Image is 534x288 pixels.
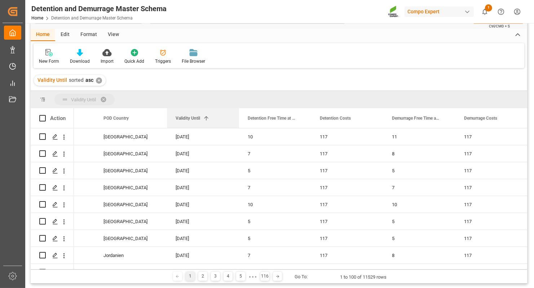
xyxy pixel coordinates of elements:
div: [DATE] [167,230,239,247]
button: Compo Expert [405,5,477,18]
div: 5 [383,230,455,247]
div: [GEOGRAPHIC_DATA] [95,128,167,145]
div: 10 [239,196,311,213]
div: New Form [39,58,59,65]
span: Demurrage Free Time at POD [392,116,440,121]
div: Press SPACE to select this row. [31,230,74,247]
div: 8 [383,145,455,162]
div: [GEOGRAPHIC_DATA] [95,162,167,179]
div: 5 [383,213,455,230]
div: 117 [455,145,528,162]
div: Edit [55,29,75,41]
div: 5 [239,230,311,247]
div: Press SPACE to select this row. [31,128,74,145]
div: 117 [311,128,383,145]
div: 2 [198,272,207,281]
div: Press SPACE to select this row. [31,162,74,179]
div: [DATE] [167,213,239,230]
div: 10 [383,196,455,213]
div: [DATE] [167,162,239,179]
span: Demurrage Costs [464,116,497,121]
div: Jordanien [95,247,167,263]
div: [DATE] [167,128,239,145]
div: 11 [383,128,455,145]
div: 117 [455,162,528,179]
div: 1 [186,272,195,281]
span: asc [85,77,93,83]
div: View [102,29,124,41]
div: 10 [239,128,311,145]
div: 7 [239,179,311,196]
img: Screenshot%202023-09-29%20at%2010.02.21.png_1712312052.png [388,5,400,18]
div: 117 [311,145,383,162]
span: sorted [69,77,84,83]
div: Action [50,115,66,121]
div: 5 [239,213,311,230]
div: 117 [455,230,528,247]
div: 117 [455,128,528,145]
div: 4 [224,272,233,281]
div: 7 [383,179,455,196]
div: Press SPACE to select this row. [31,196,74,213]
div: Import [101,58,114,65]
div: [GEOGRAPHIC_DATA] [95,196,167,213]
div: 117 [311,196,383,213]
span: Validity Until [71,97,96,102]
button: show 1 new notifications [477,4,493,20]
div: Press SPACE to select this row. [31,213,74,230]
div: [GEOGRAPHIC_DATA] [95,230,167,247]
div: ✕ [96,77,102,84]
div: 117 [455,213,528,230]
div: [DATE] [167,145,239,162]
div: Format [75,29,102,41]
div: Quick Add [124,58,144,65]
div: 117 [311,179,383,196]
div: [DATE] [167,196,239,213]
span: Detention Free Time at POD [248,116,296,121]
div: 117 [455,196,528,213]
div: Compo Expert [405,6,474,17]
div: 5 [383,162,455,179]
div: ● ● ● [249,274,257,279]
div: 117 [311,162,383,179]
span: 1 [485,4,492,12]
div: 5 [239,162,311,179]
div: [GEOGRAPHIC_DATA] [95,213,167,230]
span: Ctrl/CMD + S [489,23,510,29]
div: 117 [311,230,383,247]
div: 8 [383,247,455,263]
div: [GEOGRAPHIC_DATA] [95,145,167,162]
div: [DATE] [167,179,239,196]
div: 117 [311,213,383,230]
div: Press SPACE to select this row. [31,179,74,196]
div: 116 [260,272,269,281]
div: 7 [239,145,311,162]
div: Press SPACE to select this row. [31,145,74,162]
div: 3 [211,272,220,281]
div: File Browser [182,58,205,65]
div: Download [70,58,90,65]
a: Home [31,15,43,21]
div: 5 [236,272,245,281]
span: POD Country [103,116,129,121]
div: Press SPACE to select this row. [31,247,74,264]
div: Detention and Demurrage Master Schema [31,3,167,14]
div: Go To: [295,273,308,280]
div: 117 [455,247,528,263]
div: [DATE] [167,247,239,263]
div: 1 to 100 of 11529 rows [340,274,387,281]
div: Triggers [155,58,171,65]
div: 117 [311,247,383,263]
span: Validity Until [176,116,200,121]
button: Help Center [493,4,509,20]
div: 117 [455,179,528,196]
div: 7 [239,247,311,263]
span: Detention Costs [320,116,351,121]
div: [GEOGRAPHIC_DATA] [95,179,167,196]
div: Home [31,29,55,41]
span: Validity Until [37,77,67,83]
